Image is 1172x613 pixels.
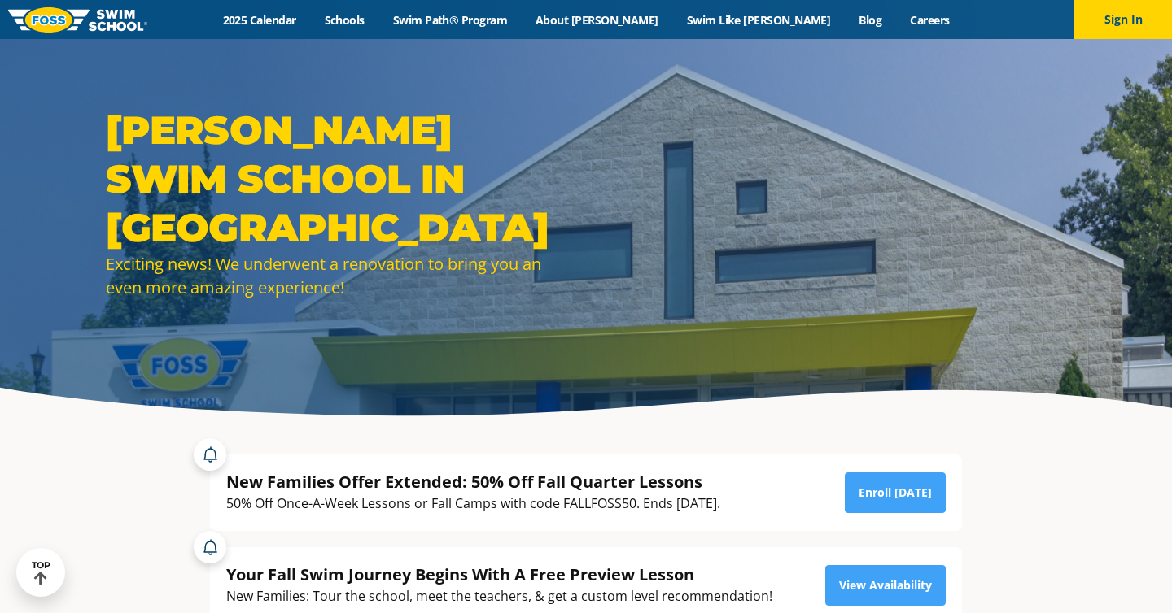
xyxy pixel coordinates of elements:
[845,472,946,513] a: Enroll [DATE]
[226,585,772,607] div: New Families: Tour the school, meet the teachers, & get a custom level recommendation!
[522,12,673,28] a: About [PERSON_NAME]
[106,252,578,299] div: Exciting news! We underwent a renovation to bring you an even more amazing experience!
[845,12,896,28] a: Blog
[32,560,50,585] div: TOP
[896,12,964,28] a: Careers
[825,565,946,606] a: View Availability
[226,493,720,515] div: 50% Off Once-A-Week Lessons or Fall Camps with code FALLFOSS50. Ends [DATE].
[310,12,378,28] a: Schools
[672,12,845,28] a: Swim Like [PERSON_NAME]
[106,106,578,252] h1: [PERSON_NAME] SWIM SCHOOL IN [GEOGRAPHIC_DATA]
[226,471,720,493] div: New Families Offer Extended: 50% Off Fall Quarter Lessons
[8,7,147,33] img: FOSS Swim School Logo
[378,12,521,28] a: Swim Path® Program
[226,563,772,585] div: Your Fall Swim Journey Begins With A Free Preview Lesson
[208,12,310,28] a: 2025 Calendar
